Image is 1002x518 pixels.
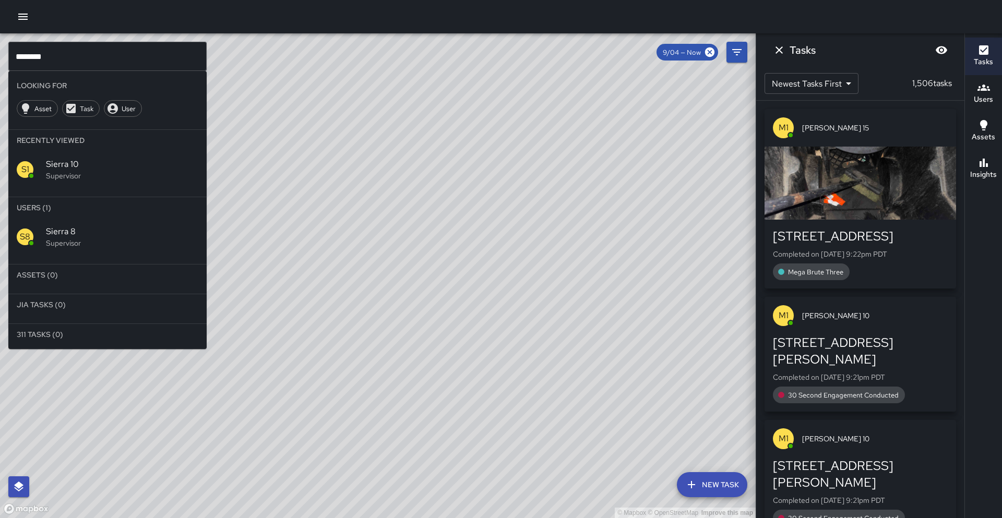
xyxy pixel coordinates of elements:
[8,264,207,285] li: Assets (0)
[21,163,29,176] p: S1
[773,457,948,491] div: [STREET_ADDRESS][PERSON_NAME]
[908,77,956,90] p: 1,506 tasks
[8,324,207,345] li: 311 Tasks (0)
[765,73,858,94] div: Newest Tasks First
[972,131,995,143] h6: Assets
[46,238,198,248] p: Supervisor
[726,42,747,63] button: Filters
[773,334,948,368] div: [STREET_ADDRESS][PERSON_NAME]
[773,249,948,259] p: Completed on [DATE] 9:22pm PDT
[779,122,789,134] p: M1
[965,38,1002,75] button: Tasks
[779,309,789,322] p: M1
[773,372,948,382] p: Completed on [DATE] 9:21pm PDT
[802,433,948,444] span: [PERSON_NAME] 10
[8,75,207,96] li: Looking For
[965,75,1002,113] button: Users
[20,231,30,243] p: S8
[779,432,789,445] p: M1
[782,391,905,400] span: 30 Second Engagement Conducted
[773,228,948,245] div: [STREET_ADDRESS]
[8,218,207,256] div: S8Sierra 8Supervisor
[965,113,1002,150] button: Assets
[765,297,956,412] button: M1[PERSON_NAME] 10[STREET_ADDRESS][PERSON_NAME]Completed on [DATE] 9:21pm PDT30 Second Engagement...
[802,123,948,133] span: [PERSON_NAME] 15
[970,169,997,180] h6: Insights
[657,44,718,61] div: 9/04 — Now
[782,268,850,276] span: Mega Brute Three
[974,94,993,105] h6: Users
[931,40,952,61] button: Blur
[790,42,816,58] h6: Tasks
[769,40,790,61] button: Dismiss
[116,104,141,113] span: User
[8,294,207,315] li: Jia Tasks (0)
[46,225,198,238] span: Sierra 8
[62,100,100,117] div: Task
[46,158,198,171] span: Sierra 10
[46,171,198,181] p: Supervisor
[802,310,948,321] span: [PERSON_NAME] 10
[8,197,207,218] li: Users (1)
[29,104,57,113] span: Asset
[677,472,747,497] button: New Task
[657,48,707,57] span: 9/04 — Now
[965,150,1002,188] button: Insights
[17,100,58,117] div: Asset
[74,104,99,113] span: Task
[8,130,207,151] li: Recently Viewed
[773,495,948,505] p: Completed on [DATE] 9:21pm PDT
[974,56,993,68] h6: Tasks
[8,151,207,188] div: S1Sierra 10Supervisor
[104,100,142,117] div: User
[765,109,956,288] button: M1[PERSON_NAME] 15[STREET_ADDRESS]Completed on [DATE] 9:22pm PDTMega Brute Three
